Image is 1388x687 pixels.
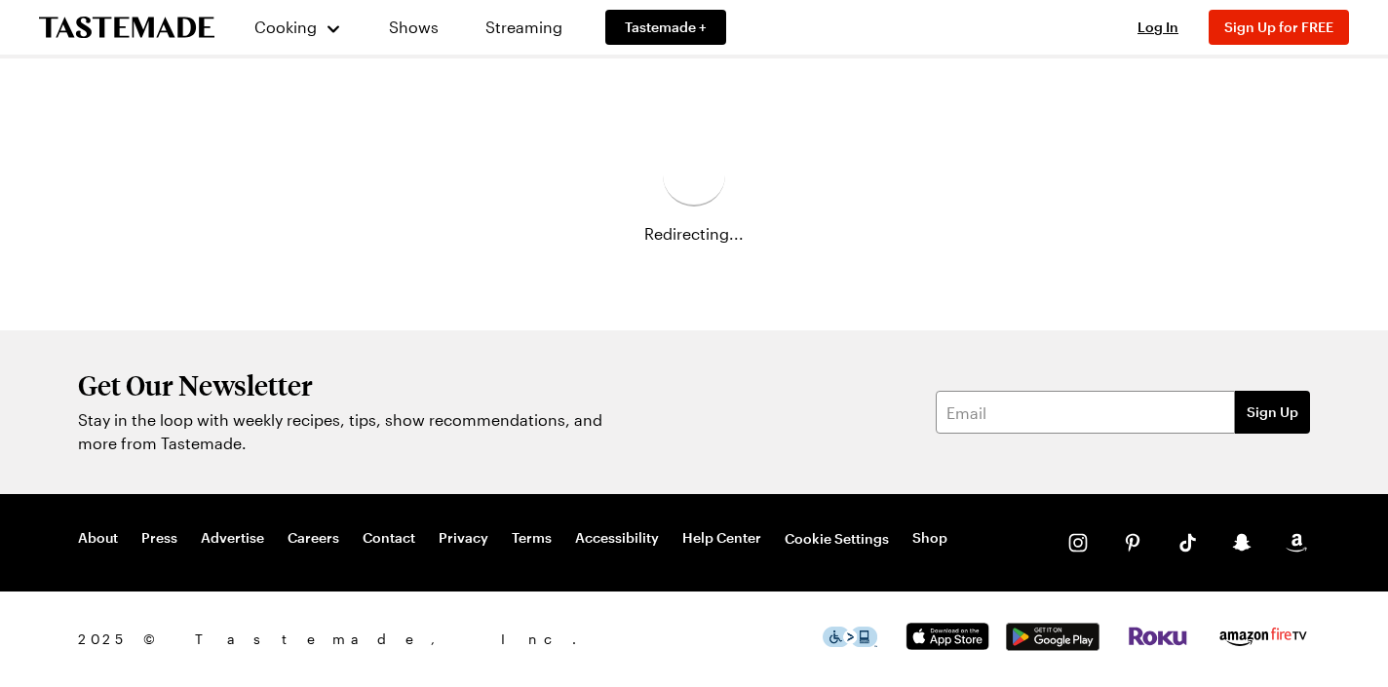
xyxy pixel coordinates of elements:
img: This icon serves as a link to download the Level Access assistive technology app for individuals ... [823,627,877,647]
button: Cooking [253,4,342,51]
a: Accessibility [575,529,659,549]
a: Contact [363,529,415,549]
a: Privacy [439,529,488,549]
a: To Tastemade Home Page [39,17,214,39]
a: About [78,529,118,549]
a: Shop [912,529,947,549]
img: Amazon Fire TV [1216,624,1310,650]
a: Help Center [682,529,761,549]
button: Cookie Settings [785,529,889,549]
span: Redirecting... [644,222,744,246]
a: Google Play [1006,635,1099,654]
a: Roku [1127,630,1189,649]
button: Sign Up for FREE [1209,10,1349,45]
a: This icon serves as a link to download the Level Access assistive technology app for individuals ... [823,631,877,650]
span: Sign Up [1247,402,1298,422]
span: Cooking [254,18,317,36]
h2: Get Our Newsletter [78,369,614,401]
span: 2025 © Tastemade, Inc. [78,629,823,650]
input: Email [936,391,1235,434]
nav: Footer [78,529,947,549]
a: Terms [512,529,552,549]
button: Sign Up [1235,391,1310,434]
span: Tastemade + [625,18,707,37]
span: Sign Up for FREE [1224,19,1333,35]
img: Google Play [1006,623,1099,651]
a: Amazon Fire TV [1216,634,1310,653]
a: Advertise [201,529,264,549]
a: App Store [901,634,994,653]
img: Roku [1127,627,1189,646]
a: Press [141,529,177,549]
span: Log In [1137,19,1178,35]
button: Log In [1119,18,1197,37]
p: Stay in the loop with weekly recipes, tips, show recommendations, and more from Tastemade. [78,408,614,455]
img: App Store [901,623,994,651]
a: Tastemade + [605,10,726,45]
a: Careers [288,529,339,549]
